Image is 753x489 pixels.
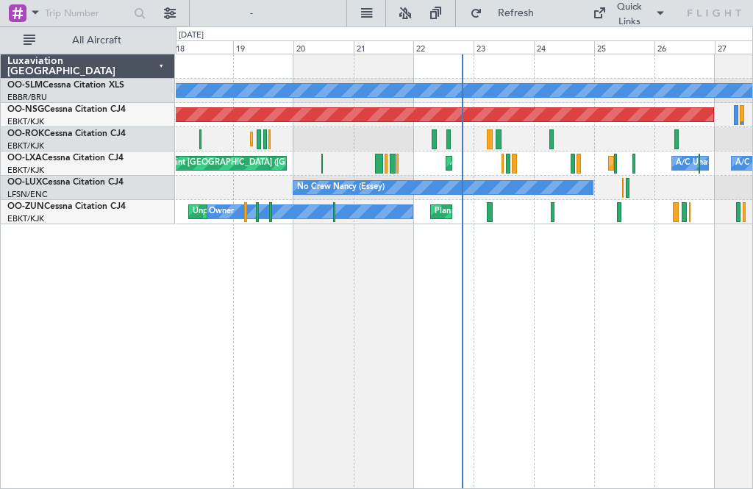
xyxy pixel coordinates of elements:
div: Planned Maint [GEOGRAPHIC_DATA] ([GEOGRAPHIC_DATA]) [132,152,363,174]
span: OO-NSG [7,105,44,114]
span: OO-LXA [7,154,42,163]
div: Planned Maint Kortrijk-[GEOGRAPHIC_DATA] [435,201,606,223]
div: Unplanned Maint [GEOGRAPHIC_DATA]-[GEOGRAPHIC_DATA] [193,201,430,223]
a: EBKT/KJK [7,213,44,224]
span: OO-SLM [7,81,43,90]
a: EBKT/KJK [7,165,44,176]
div: 20 [293,40,354,54]
button: Refresh [463,1,552,25]
div: 19 [233,40,293,54]
div: 25 [594,40,654,54]
a: EBKT/KJK [7,116,44,127]
a: OO-SLMCessna Citation XLS [7,81,124,90]
div: No Crew Nancy (Essey) [297,176,385,199]
div: 23 [474,40,534,54]
div: AOG Maint Kortrijk-[GEOGRAPHIC_DATA] [450,152,610,174]
div: 26 [654,40,715,54]
span: All Aircraft [38,35,155,46]
a: EBKT/KJK [7,140,44,151]
a: OO-ROKCessna Citation CJ4 [7,129,126,138]
a: EBBR/BRU [7,92,47,103]
a: OO-NSGCessna Citation CJ4 [7,105,126,114]
a: LFSN/ENC [7,189,48,200]
a: OO-LUXCessna Citation CJ4 [7,178,124,187]
button: All Aircraft [16,29,160,52]
div: 22 [413,40,474,54]
div: [DATE] [179,29,204,42]
button: Quick Links [585,1,674,25]
a: OO-LXACessna Citation CJ4 [7,154,124,163]
div: 21 [354,40,414,54]
input: Trip Number [45,2,129,24]
span: OO-ROK [7,129,44,138]
div: 18 [173,40,233,54]
div: 24 [534,40,594,54]
span: OO-ZUN [7,202,44,211]
span: OO-LUX [7,178,42,187]
span: Refresh [485,8,547,18]
div: Owner [209,201,234,223]
a: OO-ZUNCessna Citation CJ4 [7,202,126,211]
